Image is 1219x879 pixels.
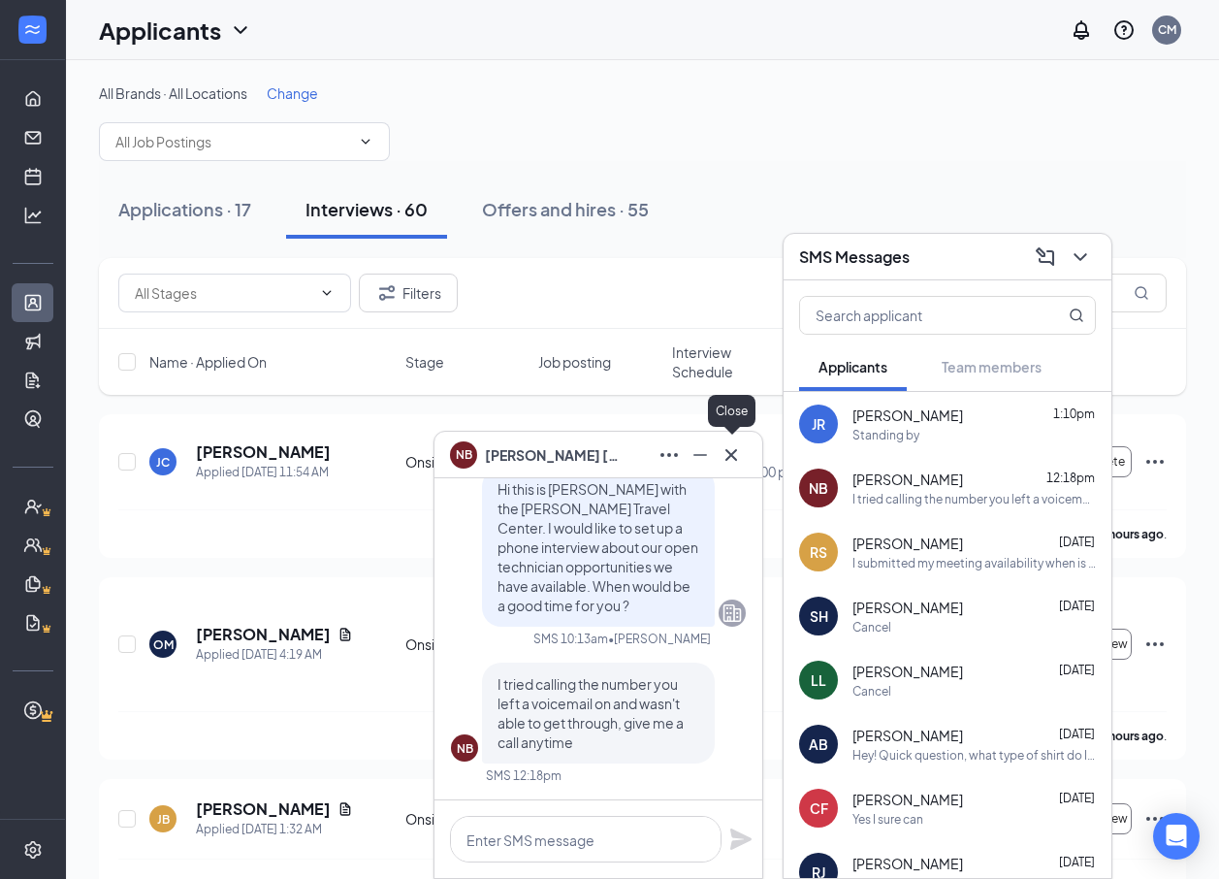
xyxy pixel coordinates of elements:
div: Onsite Interview [405,452,528,472]
svg: ChevronDown [1069,245,1092,269]
button: ChevronDown [1065,242,1096,273]
svg: QuestionInfo [1112,18,1136,42]
div: LL [811,670,826,690]
div: NB [457,740,473,757]
svg: ChevronDown [319,285,335,301]
div: SH [810,606,828,626]
h1: Applicants [99,14,221,47]
div: Close [708,395,755,427]
div: Applied [DATE] 11:54 AM [196,463,331,482]
svg: ChevronDown [358,134,373,149]
span: [PERSON_NAME] [852,854,963,873]
button: Cross [716,439,747,471]
input: All Job Postings [115,131,350,152]
b: 4 hours ago [1100,527,1164,541]
span: [PERSON_NAME] [PERSON_NAME] [485,444,621,466]
h5: [PERSON_NAME] [196,624,330,645]
span: [DATE] [1059,791,1095,805]
span: Interview Schedule [672,342,794,381]
button: ComposeMessage [1030,242,1061,273]
svg: ChevronDown [229,18,252,42]
span: 1:10pm [1053,407,1095,421]
div: SMS 10:13am [533,631,608,647]
div: Applications · 17 [118,197,251,221]
div: Applied [DATE] 4:19 AM [196,645,353,665]
input: All Stages [135,282,311,304]
div: Cancel [852,619,891,635]
span: [PERSON_NAME] [852,470,963,489]
span: I tried calling the number you left a voicemail on and wasn't able to get through, give me a call... [497,675,684,751]
div: SMS 12:18pm [486,767,561,784]
div: I submitted my meeting availability when is the meeting? [852,555,1096,571]
div: CM [1158,21,1176,38]
b: 12 hours ago [1093,729,1164,743]
span: Name · Applied On [149,352,267,372]
div: Onsite Interview [405,809,528,829]
div: AB [809,734,828,754]
div: Applied [DATE] 1:32 AM [196,820,353,839]
svg: Minimize [689,443,712,467]
div: Hey! Quick question, what type of shirt do I wear? Since I can wear either black slacks or blue j... [852,747,1096,764]
span: [PERSON_NAME] [852,598,963,617]
div: Cancel [852,683,891,700]
span: [PERSON_NAME] [852,534,963,553]
div: JB [157,811,170,828]
h5: [PERSON_NAME] [196,798,330,820]
svg: Ellipses [1143,450,1167,473]
button: Filter Filters [359,274,458,312]
div: I tried calling the number you left a voicemail on and wasn't able to get through, give me a call... [852,491,1096,507]
div: CF [810,798,828,818]
svg: Notifications [1070,18,1093,42]
span: Applicants [818,358,887,375]
span: Team members [942,358,1042,375]
svg: ComposeMessage [1034,245,1057,269]
span: 12:18pm [1046,471,1095,485]
svg: Filter [375,281,399,305]
svg: MagnifyingGlass [1134,285,1149,301]
h3: SMS Messages [799,246,910,268]
svg: Analysis [23,206,43,225]
span: All Brands · All Locations [99,84,247,102]
div: JR [812,414,825,434]
span: [PERSON_NAME] [852,790,963,809]
input: Search applicant [800,297,1030,334]
svg: Plane [729,828,753,851]
svg: Ellipses [1143,633,1167,656]
div: Onsite Interview [405,635,528,654]
span: [DATE] [1059,663,1095,677]
svg: Company [721,602,744,625]
span: Stage [405,352,444,372]
span: • [PERSON_NAME] [608,631,711,647]
span: Hi this is [PERSON_NAME] with the [PERSON_NAME] Travel Center. I would like to set up a phone int... [497,480,698,614]
div: JC [156,454,170,471]
span: Change [267,84,318,102]
div: Offers and hires · 55 [482,197,649,221]
div: Interviews · 60 [305,197,428,221]
div: Yes I sure can [852,811,923,828]
button: Minimize [685,439,716,471]
div: RS [810,542,827,562]
span: [DATE] [1059,727,1095,741]
span: [PERSON_NAME] [852,662,963,681]
div: Open Intercom Messenger [1153,813,1200,860]
svg: Document [337,801,353,817]
svg: MagnifyingGlass [1069,308,1084,323]
span: Job posting [538,352,611,372]
div: Standing by [852,427,919,443]
span: [DATE] [1059,599,1095,613]
span: [PERSON_NAME] [852,406,963,425]
div: OM [153,636,174,653]
svg: Ellipses [1143,807,1167,830]
h5: [PERSON_NAME] [196,441,331,463]
svg: WorkstreamLogo [22,19,42,39]
div: NB [809,478,828,498]
svg: Settings [23,840,43,860]
svg: Document [337,627,353,642]
button: Ellipses [654,439,685,471]
svg: Cross [720,443,743,467]
span: [DATE] [1059,855,1095,869]
span: [DATE] [1059,535,1095,549]
svg: Ellipses [658,443,681,467]
span: [PERSON_NAME] [852,726,963,745]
